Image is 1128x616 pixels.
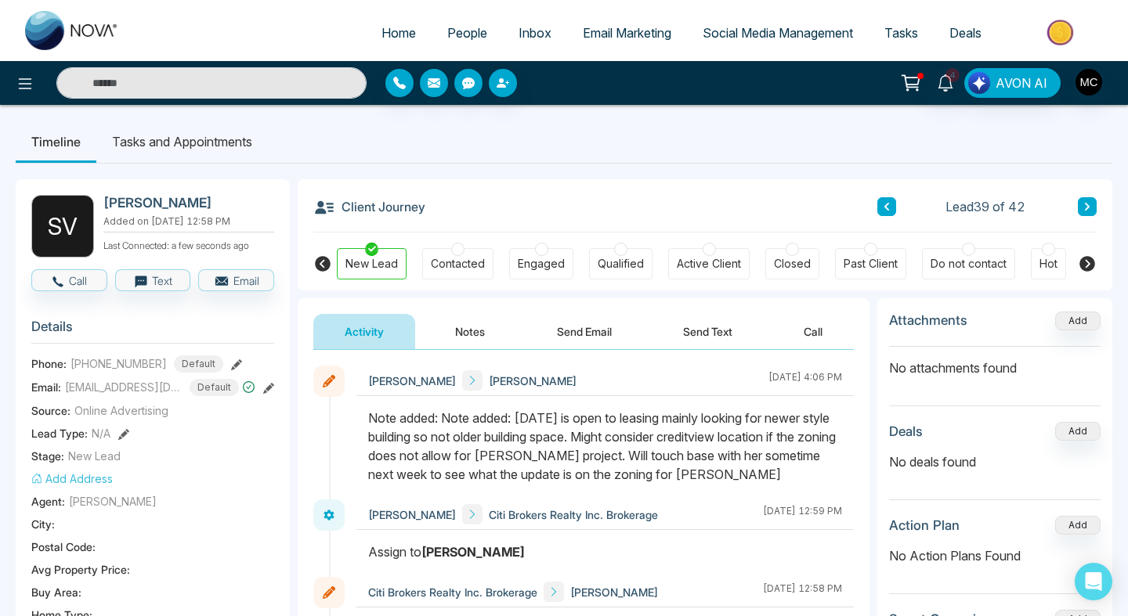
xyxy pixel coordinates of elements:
div: Engaged [518,256,565,272]
button: Notes [424,314,516,349]
div: Contacted [431,256,485,272]
span: Online Advertising [74,402,168,419]
span: Add [1055,313,1101,326]
button: Add Address [31,470,113,487]
span: Social Media Management [703,25,853,41]
h3: Client Journey [313,195,425,218]
h2: [PERSON_NAME] [103,195,268,211]
span: Buy Area : [31,584,81,600]
a: Tasks [869,18,934,48]
button: Email [198,269,274,291]
span: Email Marketing [583,25,671,41]
span: Agent: [31,493,65,510]
button: Add [1055,516,1101,535]
span: Lead 39 of 42 [945,197,1025,216]
p: No attachments found [889,347,1101,377]
div: Do not contact [931,256,1007,272]
span: Lead Type: [31,425,88,441]
span: Default [190,379,239,396]
a: Inbox [503,18,567,48]
span: [PERSON_NAME] [69,493,157,510]
p: Last Connected: a few seconds ago [103,236,274,253]
div: S V [31,195,94,258]
button: Send Text [652,314,764,349]
span: Inbox [519,25,551,41]
p: No Action Plans Found [889,546,1101,565]
button: Add [1055,312,1101,330]
a: Email Marketing [567,18,687,48]
span: Postal Code : [31,539,96,555]
span: Deals [949,25,982,41]
button: Call [31,269,107,291]
span: [PERSON_NAME] [368,506,456,523]
p: No deals found [889,452,1101,471]
img: Lead Flow [968,72,990,94]
div: [DATE] 4:06 PM [768,370,842,391]
div: Qualified [598,256,644,272]
span: [PERSON_NAME] [570,584,658,600]
span: Stage: [31,448,64,464]
span: AVON AI [996,74,1047,92]
span: New Lead [68,448,121,464]
span: Avg Property Price : [31,561,130,578]
span: City : [31,516,55,532]
div: Open Intercom Messenger [1075,563,1112,600]
h3: Attachments [889,312,967,328]
a: Deals [934,18,997,48]
img: Nova CRM Logo [25,11,119,50]
div: Past Client [844,256,898,272]
span: Source: [31,402,70,419]
span: Phone: [31,355,67,372]
a: Home [366,18,432,48]
a: Social Media Management [687,18,869,48]
div: New Lead [345,256,398,272]
img: User Avatar [1076,69,1102,95]
span: Tasks [884,25,918,41]
button: Text [115,269,191,291]
span: [PHONE_NUMBER] [70,355,167,372]
span: [PERSON_NAME] [489,373,577,389]
span: N/A [92,425,110,441]
li: Tasks and Appointments [96,121,268,163]
span: People [447,25,487,41]
span: [EMAIL_ADDRESS][DOMAIN_NAME] [65,379,183,395]
span: Home [381,25,416,41]
span: Citi Brokers Realty Inc. Brokerage [368,584,537,600]
a: People [432,18,503,48]
span: 4 [945,68,960,82]
span: Citi Brokers Realty Inc. Brokerage [489,506,658,523]
div: Active Client [677,256,741,272]
div: [DATE] 12:59 PM [763,504,842,524]
h3: Details [31,319,274,343]
button: Activity [313,314,415,349]
div: [DATE] 12:58 PM [763,582,842,602]
button: Add [1055,422,1101,441]
span: Email: [31,379,61,395]
button: Send Email [526,314,643,349]
span: Default [174,355,223,373]
div: Closed [774,256,811,272]
img: Market-place.gif [1005,15,1119,50]
a: 4 [927,68,964,95]
h3: Deals [889,423,923,439]
span: [PERSON_NAME] [368,373,456,389]
p: Added on [DATE] 12:58 PM [103,214,274,229]
button: Call [772,314,854,349]
h3: Action Plan [889,517,960,533]
button: AVON AI [964,68,1061,98]
div: Hot [1039,256,1057,272]
li: Timeline [16,121,96,163]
